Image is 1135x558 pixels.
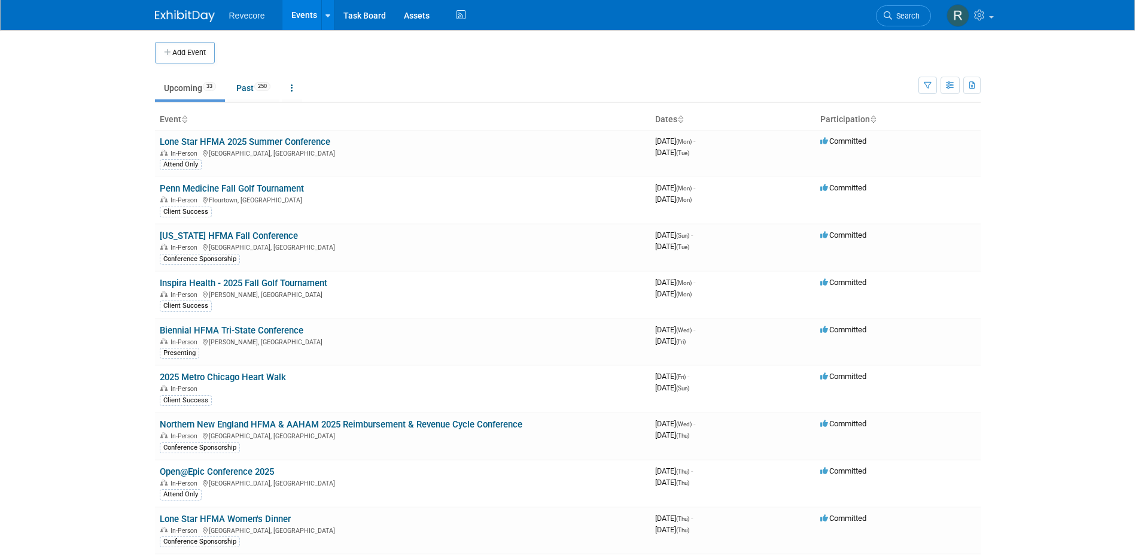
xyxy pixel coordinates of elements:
div: Conference Sponsorship [160,442,240,453]
span: In-Person [171,432,201,440]
span: Committed [820,514,866,523]
a: [US_STATE] HFMA Fall Conference [160,231,298,241]
img: ExhibitDay [155,10,215,22]
span: [DATE] [655,372,689,381]
span: [DATE] [655,336,686,345]
span: (Mon) [676,185,692,192]
img: In-Person Event [160,291,168,297]
a: Lone Star HFMA 2025 Summer Conference [160,137,330,147]
span: (Mon) [676,196,692,203]
div: Presenting [160,348,199,359]
span: [DATE] [655,148,689,157]
div: Attend Only [160,489,202,500]
div: Client Success [160,301,212,311]
span: [DATE] [655,514,693,523]
a: Sort by Start Date [677,114,683,124]
a: Lone Star HFMA Women's Dinner [160,514,291,524]
div: Conference Sponsorship [160,254,240,265]
span: Committed [820,419,866,428]
span: Committed [820,231,866,239]
span: 33 [203,82,216,91]
span: (Thu) [676,527,689,533]
div: [GEOGRAPHIC_DATA], [GEOGRAPHIC_DATA] [160,478,646,487]
span: (Mon) [676,280,692,286]
a: Inspira Health - 2025 Fall Golf Tournament [160,278,327,289]
a: Upcoming33 [155,77,225,99]
span: (Thu) [676,515,689,522]
a: Open@Epic Conference 2025 [160,466,274,477]
span: [DATE] [655,195,692,204]
span: - [691,231,693,239]
span: - [693,419,695,428]
span: - [693,183,695,192]
div: [GEOGRAPHIC_DATA], [GEOGRAPHIC_DATA] [160,148,646,157]
a: Northern New England HFMA & AAHAM 2025 Reimbursement & Revenue Cycle Conference [160,419,522,430]
span: (Wed) [676,327,692,333]
span: 250 [254,82,270,91]
span: In-Person [171,338,201,346]
span: [DATE] [655,242,689,251]
a: Sort by Participation Type [870,114,876,124]
span: In-Person [171,150,201,157]
span: In-Person [171,244,201,251]
span: (Fri) [676,374,686,380]
a: Search [876,5,931,26]
div: Conference Sponsorship [160,536,240,547]
span: - [693,278,695,287]
img: In-Person Event [160,338,168,344]
span: [DATE] [655,525,689,534]
span: In-Person [171,196,201,204]
span: (Sun) [676,385,689,392]
span: [DATE] [655,183,695,192]
span: (Fri) [676,338,686,345]
div: Attend Only [160,159,202,170]
img: In-Person Event [160,480,168,486]
span: [DATE] [655,430,689,439]
span: [DATE] [655,478,689,487]
span: (Sun) [676,232,689,239]
img: In-Person Event [160,432,168,438]
span: - [691,466,693,475]
a: Penn Medicine Fall Golf Tournament [160,183,304,194]
span: [DATE] [655,419,695,428]
span: Committed [820,325,866,334]
span: [DATE] [655,278,695,287]
span: (Mon) [676,138,692,145]
div: [PERSON_NAME], [GEOGRAPHIC_DATA] [160,289,646,299]
span: (Thu) [676,480,689,486]
span: [DATE] [655,325,695,334]
span: [DATE] [655,383,689,392]
img: In-Person Event [160,244,168,250]
div: [PERSON_NAME], [GEOGRAPHIC_DATA] [160,336,646,346]
span: [DATE] [655,137,695,145]
a: Past250 [227,77,279,99]
span: - [693,325,695,334]
div: [GEOGRAPHIC_DATA], [GEOGRAPHIC_DATA] [160,525,646,535]
span: Committed [820,466,866,475]
span: (Thu) [676,468,689,475]
img: Rachael Sires [947,4,969,27]
th: Event [155,110,650,130]
span: (Thu) [676,432,689,439]
span: [DATE] [655,231,693,239]
a: Sort by Event Name [181,114,187,124]
a: 2025 Metro Chicago Heart Walk [160,372,286,383]
span: - [693,137,695,145]
div: Client Success [160,395,212,406]
div: [GEOGRAPHIC_DATA], [GEOGRAPHIC_DATA] [160,430,646,440]
img: In-Person Event [160,196,168,202]
span: [DATE] [655,466,693,475]
span: In-Person [171,385,201,393]
th: Dates [650,110,816,130]
span: Search [892,11,920,20]
a: Biennial HFMA Tri-State Conference [160,325,303,336]
div: Flourtown, [GEOGRAPHIC_DATA] [160,195,646,204]
span: (Mon) [676,291,692,298]
img: In-Person Event [160,150,168,156]
span: (Wed) [676,421,692,427]
span: (Tue) [676,150,689,156]
span: In-Person [171,291,201,299]
span: Committed [820,372,866,381]
span: - [691,514,693,523]
span: - [687,372,689,381]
